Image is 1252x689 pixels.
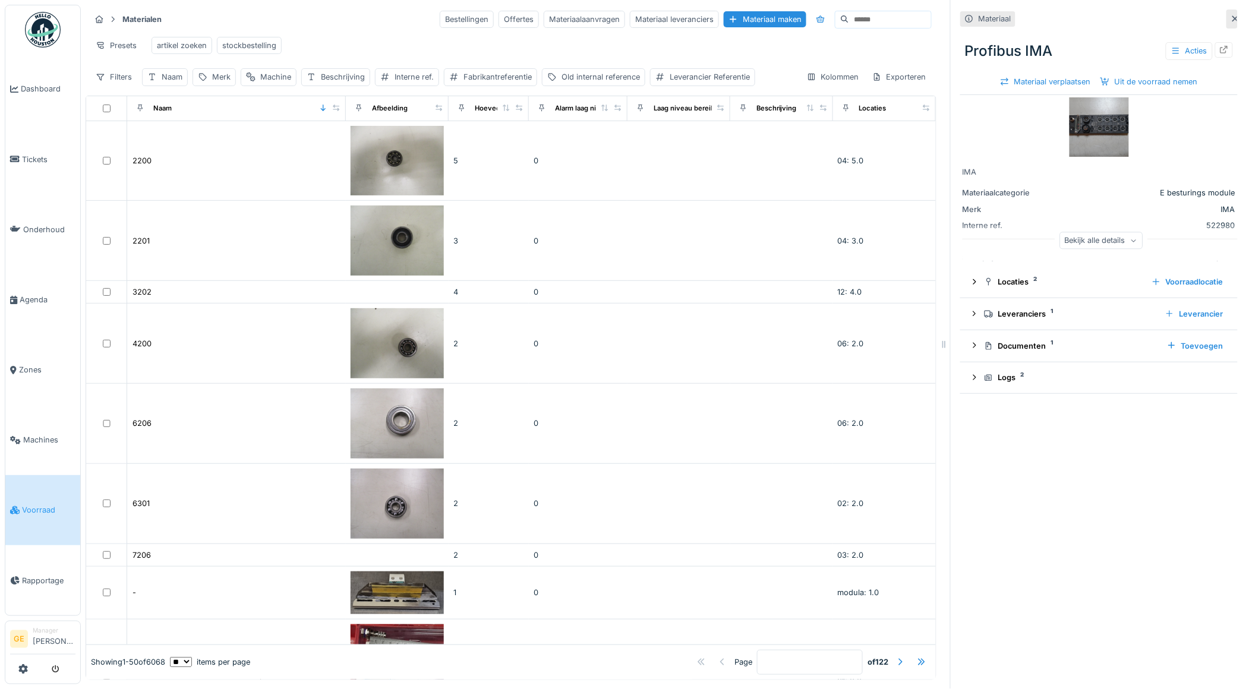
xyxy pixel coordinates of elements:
summary: Documenten1Toevoegen [965,335,1233,357]
div: artikel zoeken [157,40,207,51]
div: Toevoegen [1162,338,1228,354]
div: 4 [453,286,524,298]
div: Acties [1166,42,1213,59]
div: Materiaal verplaatsen [995,74,1096,90]
div: 2 [453,549,524,561]
a: Onderhoud [5,194,80,264]
strong: of 122 [868,656,888,668]
div: IMA [963,166,1235,178]
span: 02: 2.0 [838,499,864,508]
div: 0 [534,549,623,561]
div: Materiaalaanvragen [544,11,625,28]
span: Dashboard [21,83,75,94]
li: GE [10,630,28,648]
img: 2201 [351,206,444,276]
a: Agenda [5,264,80,334]
div: Afbeelding [372,103,408,113]
div: Laag niveau bereikt? [654,103,720,113]
span: 12: 4.0 [838,287,862,296]
div: E besturings module [1057,187,1235,198]
div: 6301 [133,498,150,509]
div: Fabrikantreferentie [463,71,532,83]
a: Machines [5,405,80,475]
a: GE Manager[PERSON_NAME] [10,626,75,655]
div: Manager [33,626,75,635]
div: Leverancier [1160,306,1228,322]
div: Hoeveelheid [475,103,516,113]
div: 0 [534,155,623,166]
div: Presets [90,37,142,54]
div: 2 [453,338,524,349]
div: 0 [534,286,623,298]
a: Zones [5,335,80,405]
div: IMA [1057,204,1235,215]
div: 4200 [133,338,152,349]
div: Naam [153,103,172,113]
div: - [133,587,136,598]
span: Agenda [20,294,75,305]
span: modula: 1.0 [838,588,879,597]
div: Showing 1 - 50 of 6068 [91,656,165,668]
div: Bestellingen [440,11,494,28]
div: 2 [453,498,524,509]
div: Profibus IMA [960,36,1238,67]
span: Rapportage [22,575,75,586]
div: items per page [170,656,250,668]
a: Voorraad [5,475,80,545]
div: Logs [984,372,1223,383]
div: Beschrijving [321,71,365,83]
div: 2 [453,418,524,429]
div: 2200 [133,155,152,166]
strong: Materialen [118,14,166,25]
div: Page [734,656,752,668]
span: 04: 5.0 [838,156,864,165]
div: Offertes [499,11,539,28]
div: Interne ref. [963,220,1052,231]
summary: Locaties2Voorraadlocatie [965,271,1233,293]
div: 0 [534,498,623,509]
div: 2201 [133,235,150,246]
div: 522980 [1057,220,1235,231]
img: 6206 [351,388,444,459]
span: 06: 2.0 [838,339,864,348]
span: Machines [23,434,75,445]
img: Profibus IMA [1070,97,1129,157]
img: 4200 [351,308,444,378]
div: Beschrijving [756,103,797,113]
div: 0 [534,235,623,246]
div: Voorraadlocatie [1147,274,1228,290]
div: Naam [162,71,182,83]
a: Tickets [5,124,80,194]
img: Badge_color-CXgf-gQk.svg [25,12,61,48]
div: Documenten [984,340,1158,352]
div: Machine [260,71,291,83]
span: 06: 2.0 [838,419,864,428]
div: stockbestelling [222,40,276,51]
summary: Logs2 [965,367,1233,389]
div: Bekijk alle details [1060,232,1143,249]
div: 0 [534,587,623,598]
img: - [351,571,444,614]
div: 1 [453,587,524,598]
div: Materiaal maken [724,11,806,27]
div: Locaties [984,276,1142,287]
div: 6206 [133,418,152,429]
div: Materiaal [979,13,1011,24]
span: Voorraad [22,504,75,516]
img: 6301 [351,469,444,539]
div: Leverancier Referentie [670,71,750,83]
div: Merk [963,204,1052,215]
span: 04: 3.0 [838,236,864,245]
div: 0 [534,338,623,349]
span: Onderhoud [23,224,75,235]
div: 7206 [133,549,151,561]
div: 3202 [133,286,152,298]
span: Tickets [22,154,75,165]
div: Merk [212,71,231,83]
div: 0 [534,418,623,429]
div: 5 [453,155,524,166]
span: 03: 2.0 [838,551,864,560]
div: Old internal reference [562,71,640,83]
a: Rapportage [5,545,80,615]
div: Uit de voorraad nemen [1096,74,1203,90]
